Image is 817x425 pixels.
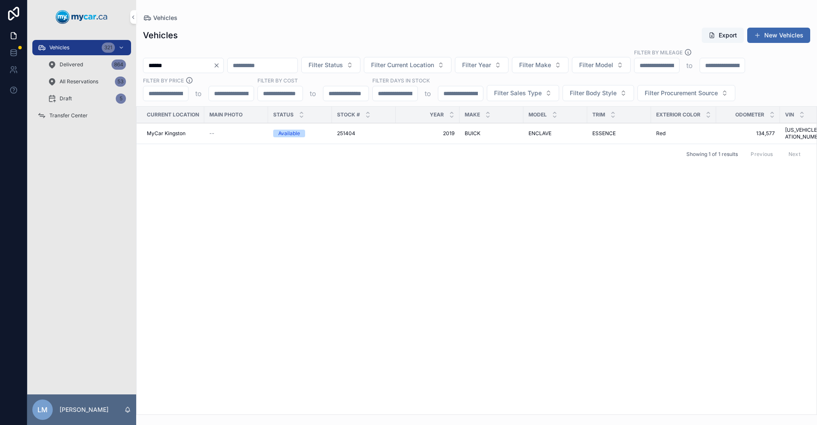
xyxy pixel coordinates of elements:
a: ENCLAVE [528,130,582,137]
span: Filter Sales Type [494,89,542,97]
a: 251404 [337,130,391,137]
span: Draft [60,95,72,102]
a: Transfer Center [32,108,131,123]
button: Select Button [364,57,451,73]
span: MyCar Kingston [147,130,186,137]
span: LM [37,405,48,415]
span: Main Photo [209,111,243,118]
span: Showing 1 of 1 results [686,151,738,158]
span: Odometer [735,111,764,118]
div: 864 [111,59,126,70]
h1: Vehicles [143,29,178,41]
span: All Reservations [60,78,98,85]
span: Trim [592,111,605,118]
button: Export [702,28,744,43]
a: Red [656,130,711,137]
span: Vehicles [153,14,177,22]
span: Model [528,111,547,118]
label: Filter Days In Stock [372,76,430,84]
span: 251404 [337,130,355,137]
div: Available [278,130,300,137]
span: Filter Procurement Source [645,89,718,97]
button: Select Button [572,57,631,73]
p: [PERSON_NAME] [60,405,109,414]
button: Select Button [637,85,735,101]
a: Delivered864 [43,57,131,72]
span: Filter Current Location [371,61,434,69]
span: Filter Model [579,61,613,69]
p: to [686,60,693,71]
span: Exterior Color [656,111,700,118]
div: scrollable content [27,34,136,134]
img: App logo [56,10,108,24]
span: Filter Status [309,61,343,69]
span: Stock # [337,111,360,118]
span: Filter Year [462,61,491,69]
button: Select Button [301,57,360,73]
a: Draft5 [43,91,131,106]
a: -- [209,130,263,137]
a: MyCar Kingston [147,130,199,137]
div: 5 [116,93,126,104]
button: Select Button [487,85,559,101]
a: ESSENCE [592,130,646,137]
a: 134,577 [721,130,775,137]
span: ESSENCE [592,130,616,137]
button: Clear [213,62,223,69]
button: Select Button [563,85,634,101]
span: -- [209,130,214,137]
label: FILTER BY COST [257,76,298,84]
p: to [310,88,316,99]
label: FILTER BY PRICE [143,76,184,84]
a: Vehicles [143,14,177,22]
span: Make [465,111,480,118]
span: Current Location [147,111,199,118]
span: Vehicles [49,44,69,51]
span: Filter Body Style [570,89,617,97]
span: BUICK [465,130,480,137]
a: Vehicles321 [32,40,131,55]
button: New Vehicles [747,28,810,43]
p: to [425,88,431,99]
span: ENCLAVE [528,130,551,137]
span: Filter Make [519,61,551,69]
div: 321 [102,42,115,53]
a: All Reservations53 [43,74,131,89]
label: Filter By Mileage [634,48,683,56]
span: VIN [785,111,794,118]
a: Available [273,130,327,137]
a: BUICK [465,130,518,137]
span: Year [430,111,444,118]
button: Select Button [455,57,508,73]
button: Select Button [512,57,568,73]
span: Status [273,111,294,118]
div: 53 [115,76,126,87]
span: Red [656,130,666,137]
a: 2019 [401,130,454,137]
p: to [195,88,202,99]
span: Transfer Center [49,112,88,119]
span: Delivered [60,61,83,68]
